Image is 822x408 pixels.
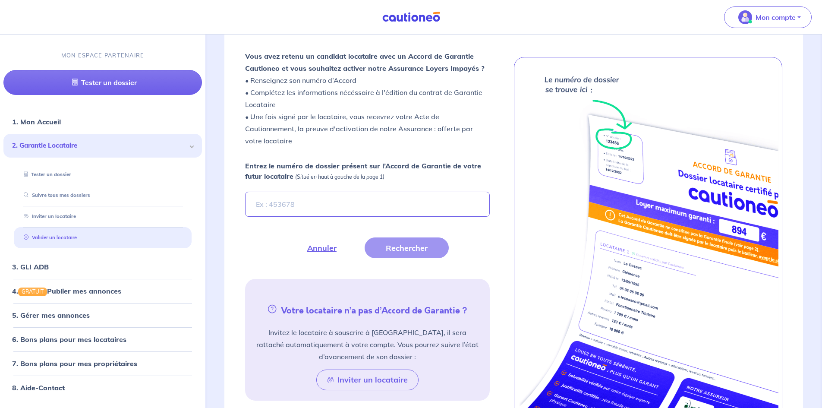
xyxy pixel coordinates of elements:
[20,192,90,198] a: Suivre tous mes dossiers
[12,141,187,151] span: 2. Garantie Locataire
[3,113,202,130] div: 1. Mon Accueil
[724,6,812,28] button: illu_account_valid_menu.svgMon compte
[3,134,202,158] div: 2. Garantie Locataire
[249,303,486,316] h5: Votre locataire n’a pas d’Accord de Garantie ?
[245,50,489,147] p: • Renseignez son numéro d’Accord • Complétez les informations nécéssaire à l'édition du contrat d...
[12,286,121,295] a: 4.GRATUITPublier mes annonces
[3,379,202,396] div: 8. Aide-Contact
[377,24,650,36] h4: Valider un locataire
[316,370,419,390] button: Inviter un locataire
[245,161,481,180] strong: Entrez le numéro de dossier présent sur l’Accord de Garantie de votre futur locataire
[738,10,752,24] img: illu_account_valid_menu.svg
[12,262,49,271] a: 3. GLI ADB
[3,282,202,299] div: 4.GRATUITPublier mes annonces
[3,307,202,324] div: 5. Gérer mes annonces
[12,383,65,392] a: 8. Aide-Contact
[14,231,192,245] div: Valider un locataire
[14,188,192,202] div: Suivre tous mes dossiers
[61,51,145,60] p: MON ESPACE PARTENAIRE
[295,174,384,180] em: (Situé en haut à gauche de la page 1)
[14,209,192,224] div: Inviter un locataire
[756,12,796,22] p: Mon compte
[255,326,479,363] p: Invitez le locataire à souscrire à [GEOGRAPHIC_DATA], il sera rattaché automatiquement à votre co...
[245,192,489,217] input: Ex : 453678
[12,311,90,319] a: 5. Gérer mes annonces
[14,167,192,181] div: Tester un dossier
[20,213,76,219] a: Inviter un locataire
[20,234,77,240] a: Valider un locataire
[379,12,444,22] img: Cautioneo
[3,355,202,372] div: 7. Bons plans pour mes propriétaires
[12,335,126,344] a: 6. Bons plans pour mes locataires
[286,237,358,258] button: Annuler
[3,70,202,95] a: Tester un dossier
[12,359,137,368] a: 7. Bons plans pour mes propriétaires
[20,171,71,177] a: Tester un dossier
[12,117,61,126] a: 1. Mon Accueil
[3,331,202,348] div: 6. Bons plans pour mes locataires
[3,258,202,275] div: 3. GLI ADB
[245,52,485,73] strong: Vous avez retenu un candidat locataire avec un Accord de Garantie Cautioneo et vous souhaitez act...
